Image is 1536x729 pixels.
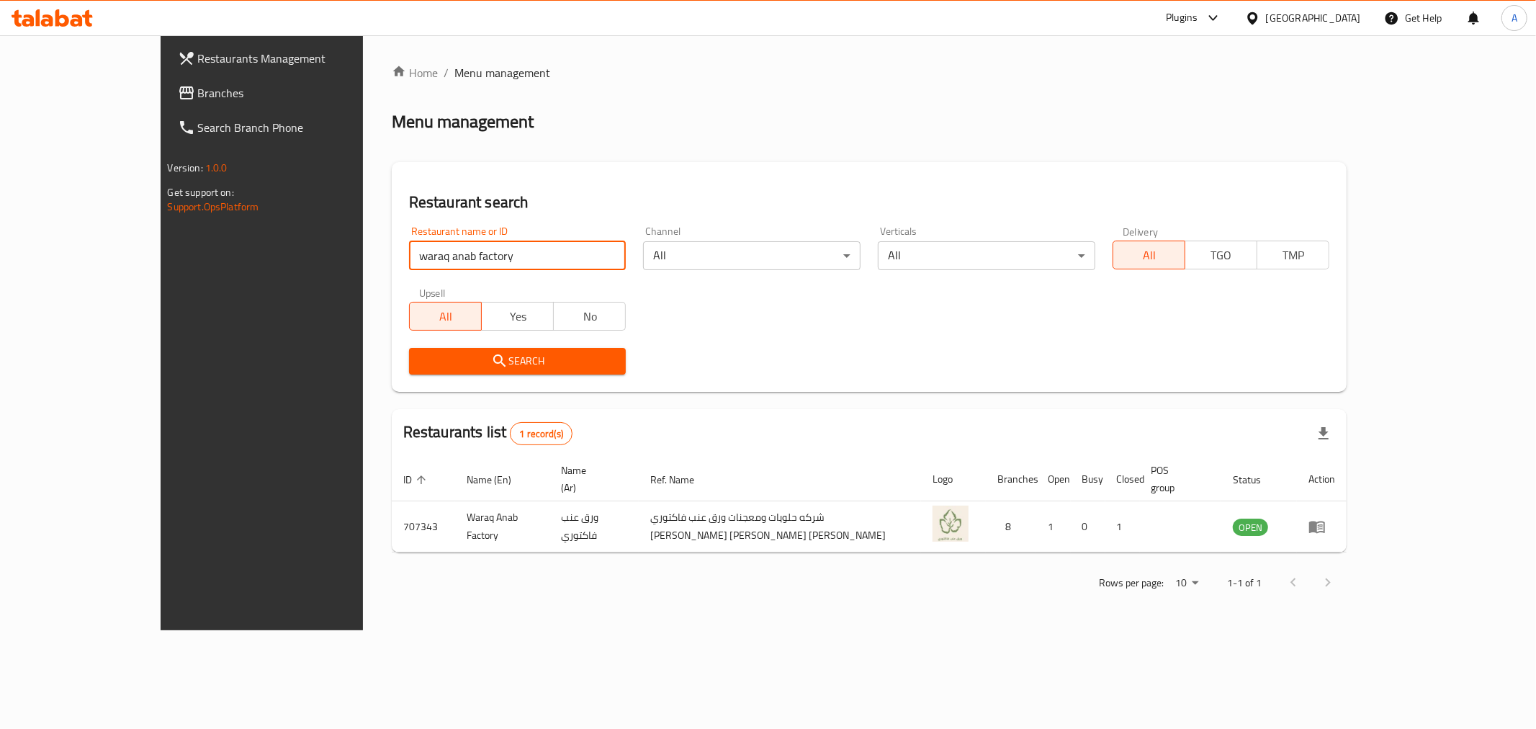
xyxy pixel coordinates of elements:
a: Support.OpsPlatform [168,197,259,216]
div: [GEOGRAPHIC_DATA] [1266,10,1361,26]
div: All [878,241,1095,270]
span: Name (En) [467,471,530,488]
span: ID [403,471,431,488]
th: Logo [921,457,986,501]
button: TMP [1257,241,1329,269]
h2: Restaurants list [403,421,572,445]
span: Search Branch Phone [198,119,405,136]
a: Restaurants Management [166,41,417,76]
span: Name (Ar) [561,462,621,496]
span: OPEN [1233,519,1268,536]
th: Branches [986,457,1036,501]
td: 1 [1105,501,1140,553]
span: Ref. Name [650,471,713,488]
span: Menu management [454,64,550,81]
span: Get support on: [168,183,234,202]
span: No [560,306,620,327]
span: 1.0.0 [205,158,228,177]
h2: Menu management [392,110,534,133]
th: Open [1036,457,1071,501]
input: Search for restaurant name or ID.. [409,241,626,270]
th: Closed [1105,457,1140,501]
p: Rows per page: [1099,574,1164,592]
button: No [553,302,626,331]
button: Yes [481,302,554,331]
table: enhanced table [392,457,1347,553]
td: 8 [986,501,1036,553]
span: All [416,306,476,327]
div: Export file [1306,416,1341,451]
li: / [444,64,449,81]
label: Delivery [1123,226,1159,236]
span: Search [421,352,615,370]
span: Yes [488,306,548,327]
td: Waraq Anab Factory [455,501,549,553]
img: Waraq Anab Factory [933,506,969,542]
div: Total records count [510,422,572,445]
a: Branches [166,76,417,110]
p: 1-1 of 1 [1227,574,1262,592]
h2: Restaurant search [409,192,1330,213]
button: All [409,302,482,331]
th: Action [1297,457,1347,501]
td: ورق عنب فاكتوري [549,501,639,553]
td: 1 [1036,501,1071,553]
div: Plugins [1166,9,1198,27]
div: All [643,241,861,270]
button: All [1113,241,1185,269]
div: Rows per page: [1169,573,1204,594]
label: Upsell [419,287,446,298]
span: TMP [1263,245,1324,266]
span: Restaurants Management [198,50,405,67]
span: 1 record(s) [511,427,572,441]
span: A [1512,10,1517,26]
span: Branches [198,84,405,102]
nav: breadcrumb [392,64,1347,81]
td: 707343 [392,501,455,553]
span: Status [1233,471,1280,488]
td: شركه حلويات ومعجنات ورق عنب فاكتوري [PERSON_NAME] [PERSON_NAME] [PERSON_NAME] [639,501,921,553]
span: Version: [168,158,203,177]
span: POS group [1151,462,1205,496]
a: Search Branch Phone [166,110,417,145]
span: TGO [1191,245,1252,266]
div: Menu [1308,518,1335,535]
td: 0 [1071,501,1105,553]
button: Search [409,348,626,375]
button: TGO [1185,241,1257,269]
th: Busy [1071,457,1105,501]
span: All [1119,245,1180,266]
